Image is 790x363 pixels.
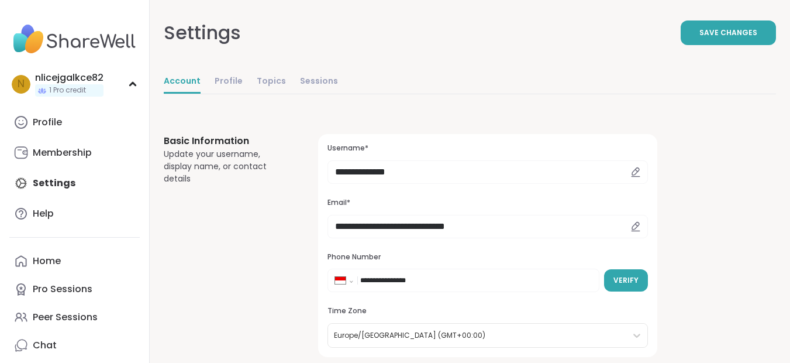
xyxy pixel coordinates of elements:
a: Help [9,200,140,228]
button: Verify [604,269,648,292]
a: Membership [9,139,140,167]
a: Profile [9,108,140,136]
div: Help [33,207,54,220]
div: nlicejgalkce82 [35,71,104,84]
a: Home [9,247,140,275]
span: 1 Pro credit [49,85,86,95]
div: Peer Sessions [33,311,98,324]
h3: Phone Number [327,252,648,262]
div: Chat [33,339,57,352]
a: Topics [257,70,286,94]
a: Peer Sessions [9,303,140,331]
a: Account [164,70,201,94]
h3: Email* [327,198,648,208]
div: Pro Sessions [33,283,92,296]
a: Sessions [300,70,338,94]
div: Home [33,255,61,268]
a: Pro Sessions [9,275,140,303]
a: Chat [9,331,140,359]
span: Verify [613,275,639,286]
div: Profile [33,116,62,129]
button: Save Changes [681,20,776,45]
span: n [18,77,25,92]
div: Update your username, display name, or contact details [164,148,290,185]
h3: Username* [327,143,648,153]
h3: Time Zone [327,306,648,316]
img: ShareWell Nav Logo [9,19,140,60]
div: Membership [33,146,92,159]
span: Save Changes [699,28,757,38]
div: Settings [164,19,241,47]
a: Profile [215,70,243,94]
h3: Basic Information [164,134,290,148]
